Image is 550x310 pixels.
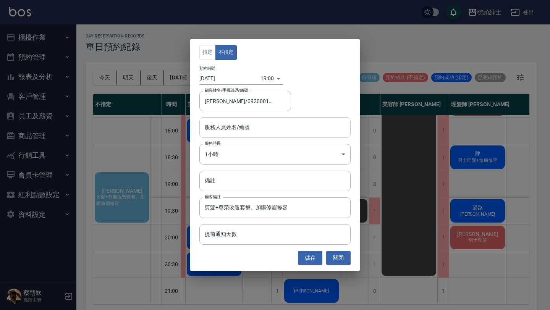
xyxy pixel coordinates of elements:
[199,66,215,71] label: 預約時間
[199,45,216,60] button: 指定
[199,72,260,85] input: Choose date, selected date is 2025-10-16
[205,194,221,200] label: 顧客備註
[205,87,248,93] label: 顧客姓名/手機號碼/編號
[298,251,322,265] button: 儲存
[205,140,221,146] label: 服務時長
[215,45,237,60] button: 不指定
[260,72,274,85] div: 19:00
[199,144,351,165] div: 1小時
[326,251,351,265] button: 關閉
